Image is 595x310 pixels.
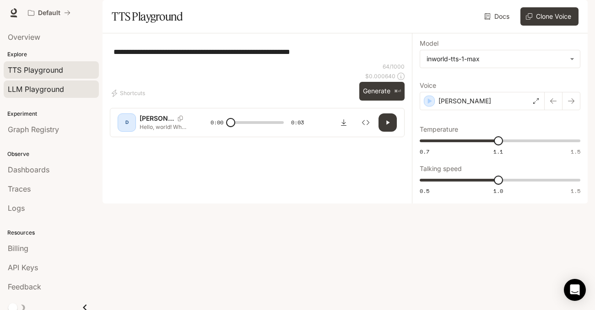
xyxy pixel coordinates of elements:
[493,187,503,195] span: 1.0
[174,116,187,121] button: Copy Voice ID
[420,50,580,68] div: inworld-tts-1-max
[564,279,586,301] div: Open Intercom Messenger
[427,54,565,64] div: inworld-tts-1-max
[420,82,436,89] p: Voice
[357,113,375,132] button: Inspect
[420,187,429,195] span: 0.5
[420,126,458,133] p: Temperature
[335,113,353,132] button: Download audio
[211,118,223,127] span: 0:00
[140,123,189,131] p: Hello, world! What a wonderful day to be a text-to-speech model!
[112,7,183,26] h1: TTS Playground
[571,187,580,195] span: 1.5
[365,72,395,80] p: $ 0.000640
[482,7,513,26] a: Docs
[140,114,174,123] p: [PERSON_NAME]
[520,7,579,26] button: Clone Voice
[420,40,438,47] p: Model
[291,118,304,127] span: 0:03
[119,115,134,130] div: D
[38,9,60,17] p: Default
[493,148,503,155] span: 1.1
[383,63,405,70] p: 64 / 1000
[420,148,429,155] span: 0.7
[394,89,401,94] p: ⌘⏎
[438,96,491,106] p: [PERSON_NAME]
[359,82,405,101] button: Generate⌘⏎
[110,86,149,101] button: Shortcuts
[24,4,75,22] button: All workspaces
[571,148,580,155] span: 1.5
[420,166,462,172] p: Talking speed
